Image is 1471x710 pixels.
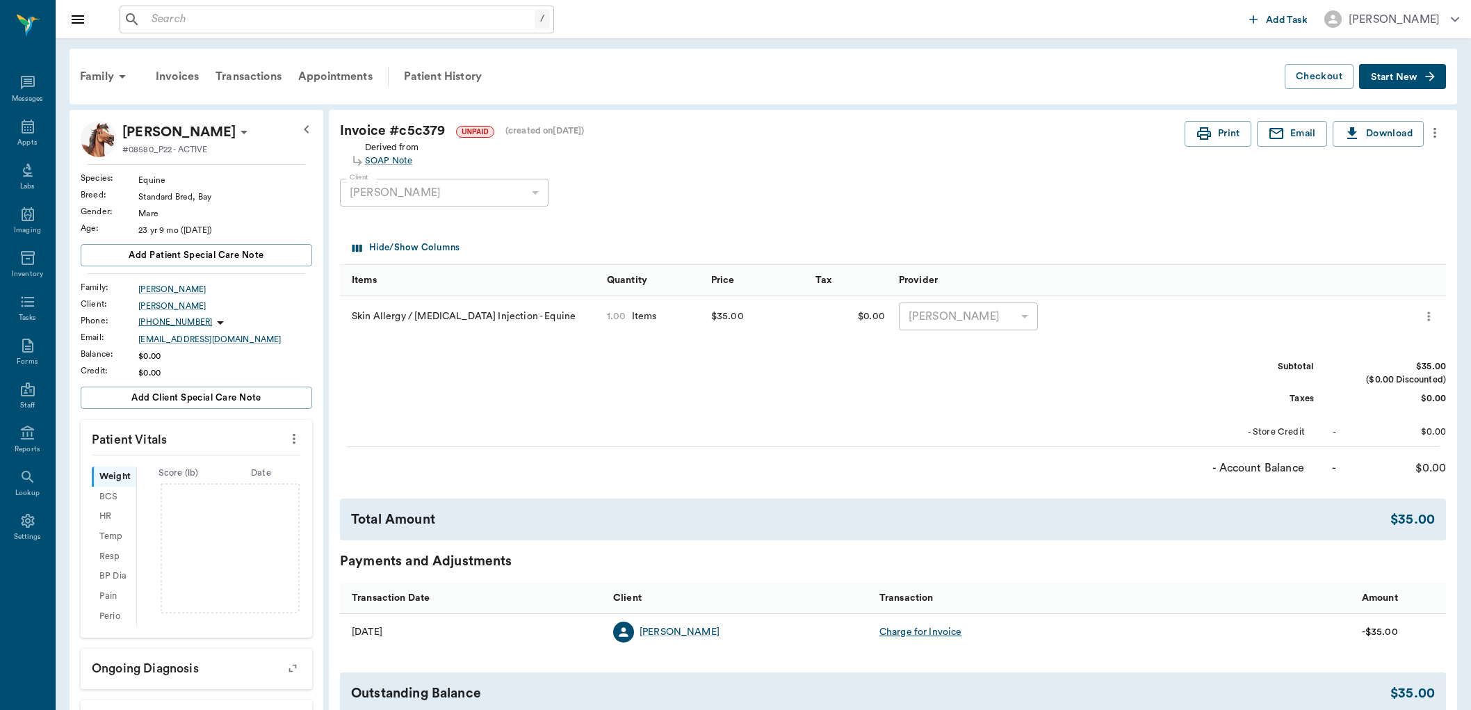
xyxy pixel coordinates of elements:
[1342,460,1446,476] div: $0.00
[808,264,892,296] div: Tax
[879,625,962,639] div: Charge for Invoice
[340,264,600,296] div: Items
[138,207,312,220] div: Mare
[12,94,44,104] div: Messages
[613,579,642,618] div: Client
[92,507,136,527] div: HR
[352,625,382,639] div: 10/03/25
[352,261,377,300] div: Items
[14,663,47,696] iframe: Intercom live chat
[92,586,136,606] div: Pain
[340,551,1446,572] div: Payments and Adjustments
[81,348,138,360] div: Balance :
[131,390,261,405] span: Add client Special Care Note
[1342,426,1446,439] div: $0.00
[81,420,312,455] p: Patient Vitals
[1342,360,1446,373] div: $35.00
[290,60,381,93] a: Appointments
[122,121,236,143] div: Lista Harrison
[1185,121,1251,147] button: Print
[15,488,40,499] div: Lookup
[626,309,657,323] div: Items
[92,487,136,507] div: BCS
[606,583,872,614] div: Client
[138,283,312,296] a: [PERSON_NAME]
[92,567,136,587] div: BP Dia
[138,174,312,186] div: Equine
[1390,684,1435,704] div: $35.00
[607,309,626,323] div: 1.00
[147,60,207,93] a: Invoices
[20,401,35,411] div: Staff
[808,296,892,338] div: $0.00
[12,269,43,280] div: Inventory
[1200,460,1304,476] div: - Account Balance
[899,261,938,300] div: Provider
[81,364,138,377] div: Credit :
[396,60,490,93] a: Patient History
[138,333,312,346] div: [EMAIL_ADDRESS][DOMAIN_NAME]
[81,387,312,409] button: Add client Special Care Note
[20,181,35,192] div: Labs
[81,331,138,344] div: Email :
[81,298,138,310] div: Client :
[607,261,647,300] div: Quantity
[457,127,494,137] span: UNPAID
[122,121,236,143] p: [PERSON_NAME]
[138,191,312,203] div: Standard Bred, Bay
[138,350,312,362] div: $0.00
[129,248,263,263] span: Add patient Special Care Note
[283,427,305,451] button: more
[899,302,1038,330] div: [PERSON_NAME]
[1342,373,1446,387] div: ($0.00 Discounted)
[879,579,934,618] div: Transaction
[352,579,430,618] div: Transaction Date
[81,281,138,293] div: Family :
[1332,460,1336,476] div: -
[1333,121,1424,147] button: Download
[505,124,585,138] div: (created on [DATE] )
[1139,583,1405,614] div: Amount
[872,583,1139,614] div: Transaction
[1362,579,1398,618] div: Amount
[600,264,704,296] div: Quantity
[365,154,418,168] a: SOAP Note
[640,625,720,639] div: [PERSON_NAME]
[220,467,302,480] div: Date
[138,224,312,236] div: 23 yr 9 mo ([DATE])
[1342,392,1446,405] div: $0.00
[207,60,290,93] a: Transactions
[1313,6,1470,32] button: [PERSON_NAME]
[92,526,136,547] div: Temp
[138,300,312,312] a: [PERSON_NAME]
[19,313,36,323] div: Tasks
[1359,64,1446,90] button: Start New
[15,444,40,455] div: Reports
[92,547,136,567] div: Resp
[365,138,418,168] div: Derived from
[892,264,1152,296] div: Provider
[340,296,600,338] div: Skin Allergy / [MEDICAL_DATA] Injection - Equine
[340,121,1185,141] div: Invoice # c5c379
[14,225,41,236] div: Imaging
[351,684,1390,704] div: Outstanding Balance
[350,172,368,182] label: Client
[1244,6,1313,32] button: Add Task
[340,179,548,207] div: [PERSON_NAME]
[1210,360,1314,373] div: Subtotal
[1201,426,1305,439] div: - Store Credit
[81,222,138,234] div: Age :
[1210,392,1314,405] div: Taxes
[1285,64,1354,90] button: Checkout
[92,467,136,487] div: Weight
[81,188,138,201] div: Breed :
[711,306,744,327] div: $35.00
[1390,510,1435,530] div: $35.00
[704,264,808,296] div: Price
[1333,426,1336,439] div: -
